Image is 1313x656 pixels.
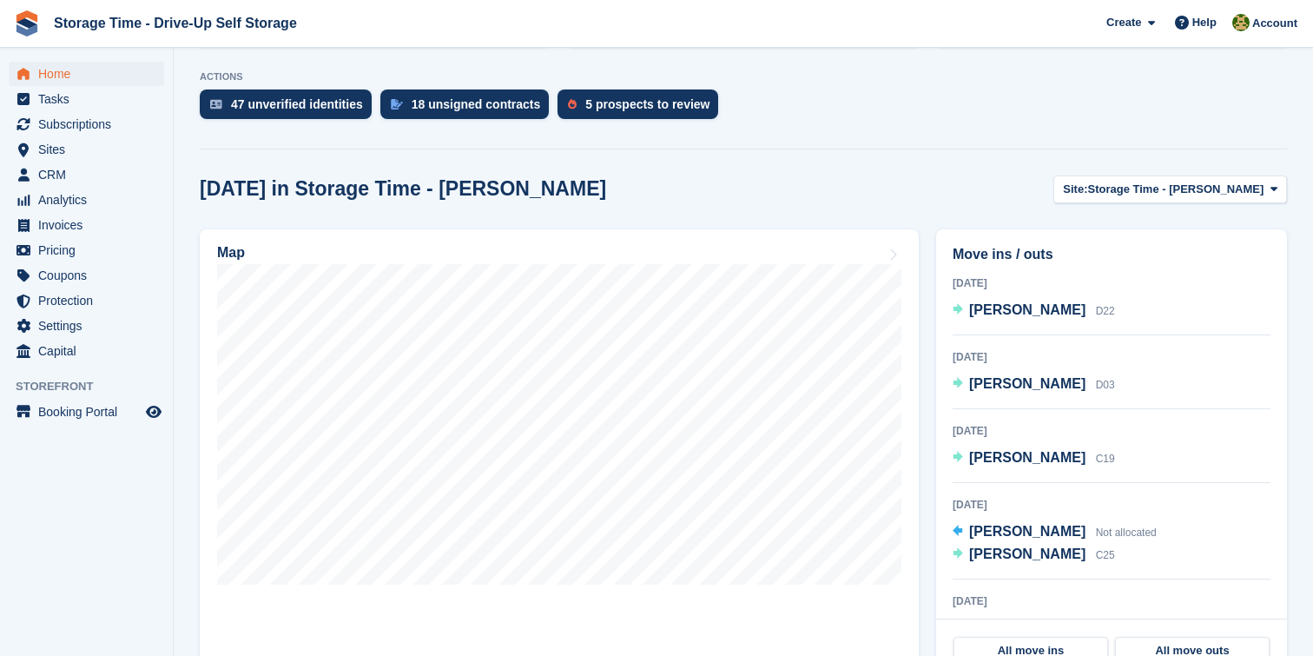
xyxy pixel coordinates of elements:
span: Analytics [38,188,142,212]
img: prospect-51fa495bee0391a8d652442698ab0144808aea92771e9ea1ae160a38d050c398.svg [568,99,577,109]
a: Preview store [143,401,164,422]
span: [PERSON_NAME] [969,524,1085,539]
img: contract_signature_icon-13c848040528278c33f63329250d36e43548de30e8caae1d1a13099fd9432cc5.svg [391,99,403,109]
div: 5 prospects to review [585,97,709,111]
span: [PERSON_NAME] [969,376,1085,391]
img: Zain Sarwar [1232,14,1250,31]
h2: Map [217,245,245,261]
span: Booking Portal [38,400,142,424]
a: menu [9,314,164,338]
a: [PERSON_NAME] C25 [953,544,1115,567]
span: Sites [38,137,142,162]
span: [PERSON_NAME] [969,547,1085,561]
div: [DATE] [953,275,1270,291]
span: Pricing [38,238,142,262]
a: 5 prospects to review [558,89,727,128]
a: menu [9,339,164,363]
h2: [DATE] in Storage Time - [PERSON_NAME] [200,177,606,201]
p: ACTIONS [200,71,1287,83]
span: Storefront [16,378,173,395]
img: stora-icon-8386f47178a22dfd0bd8f6a31ec36ba5ce8667c1dd55bd0f319d3a0aa187defe.svg [14,10,40,36]
span: Coupons [38,263,142,288]
a: menu [9,213,164,237]
a: [PERSON_NAME] C19 [953,447,1115,470]
div: [DATE] [953,593,1270,609]
span: Protection [38,288,142,313]
div: 47 unverified identities [231,97,363,111]
span: Site: [1063,181,1087,198]
span: Subscriptions [38,112,142,136]
span: Tasks [38,87,142,111]
h2: Move ins / outs [953,244,1270,265]
a: menu [9,137,164,162]
span: Capital [38,339,142,363]
span: C25 [1096,549,1115,561]
a: 47 unverified identities [200,89,380,128]
div: [DATE] [953,349,1270,365]
a: menu [9,188,164,212]
span: Invoices [38,213,142,237]
span: D03 [1096,379,1115,391]
a: Storage Time - Drive-Up Self Storage [47,9,304,37]
span: [PERSON_NAME] [969,302,1085,317]
button: Site: Storage Time - [PERSON_NAME] [1053,176,1287,204]
span: D22 [1096,305,1115,317]
a: 18 unsigned contracts [380,89,558,128]
div: [DATE] [953,423,1270,439]
div: [DATE] [953,497,1270,513]
a: menu [9,112,164,136]
div: 18 unsigned contracts [412,97,541,111]
span: Create [1106,14,1141,31]
a: menu [9,162,164,187]
span: Not allocated [1096,527,1157,539]
span: Home [38,62,142,86]
span: Help [1192,14,1217,31]
a: menu [9,62,164,86]
a: menu [9,288,164,313]
span: CRM [38,162,142,187]
a: menu [9,263,164,288]
a: menu [9,400,164,424]
span: C19 [1096,453,1115,465]
img: verify_identity-adf6edd0f0f0b5bbfe63781bf79b02c33cf7c696d77639b501bdc392416b5a36.svg [210,99,222,109]
span: [PERSON_NAME] [969,450,1085,465]
span: Storage Time - [PERSON_NAME] [1088,181,1264,198]
a: [PERSON_NAME] Not allocated [953,521,1157,544]
a: [PERSON_NAME] D03 [953,374,1115,396]
a: [PERSON_NAME] D22 [953,300,1115,322]
a: menu [9,87,164,111]
span: Account [1252,15,1297,32]
span: Settings [38,314,142,338]
a: menu [9,238,164,262]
